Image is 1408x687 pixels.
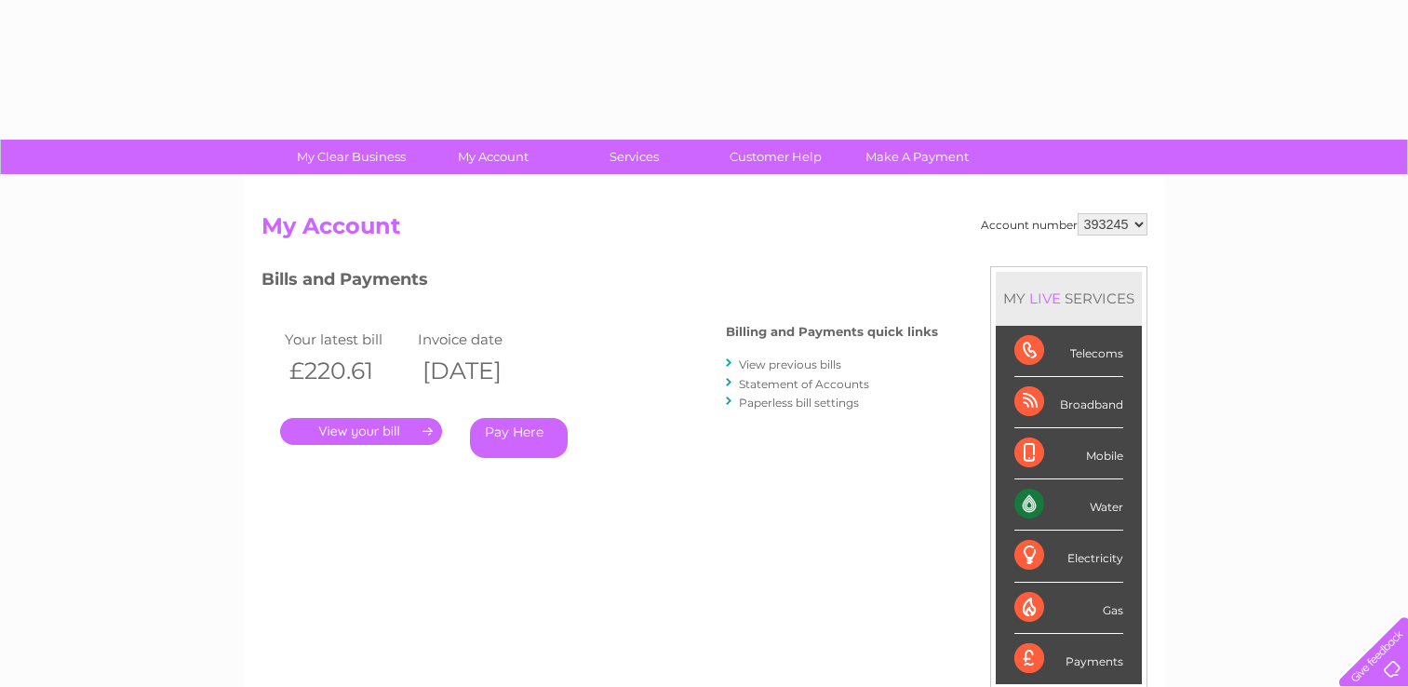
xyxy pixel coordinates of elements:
[1014,583,1123,634] div: Gas
[739,377,869,391] a: Statement of Accounts
[557,140,711,174] a: Services
[840,140,994,174] a: Make A Payment
[996,272,1142,325] div: MY SERVICES
[280,352,414,390] th: £220.61
[1014,326,1123,377] div: Telecoms
[1026,290,1065,307] div: LIVE
[280,418,442,445] a: .
[739,357,841,371] a: View previous bills
[261,266,938,299] h3: Bills and Payments
[1014,531,1123,582] div: Electricity
[726,325,938,339] h4: Billing and Payments quick links
[416,140,570,174] a: My Account
[739,396,859,410] a: Paperless bill settings
[1014,479,1123,531] div: Water
[1014,428,1123,479] div: Mobile
[470,418,568,458] a: Pay Here
[981,213,1147,236] div: Account number
[413,352,547,390] th: [DATE]
[1014,634,1123,684] div: Payments
[1014,377,1123,428] div: Broadband
[275,140,428,174] a: My Clear Business
[280,327,414,352] td: Your latest bill
[261,213,1147,249] h2: My Account
[413,327,547,352] td: Invoice date
[699,140,852,174] a: Customer Help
